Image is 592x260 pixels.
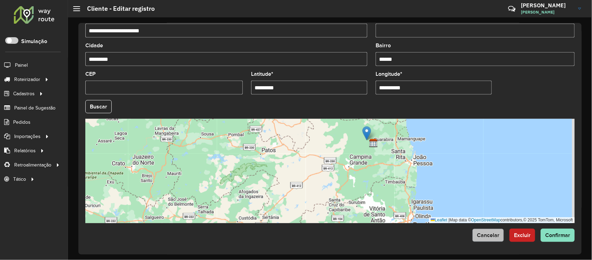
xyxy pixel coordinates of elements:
[477,232,499,238] span: Cancelar
[14,147,36,154] span: Relatórios
[15,62,28,69] span: Painel
[14,161,51,169] span: Retroalimentação
[545,232,570,238] span: Confirmar
[369,139,378,148] img: Pau Brasil Guarabira
[376,41,391,50] label: Bairro
[429,217,575,223] div: Map data © contributors,© 2025 TomTom, Microsoft
[13,119,31,126] span: Pedidos
[21,37,47,46] label: Simulação
[376,70,402,78] label: Longitude
[251,70,273,78] label: Latitude
[448,218,449,222] span: |
[514,232,531,238] span: Excluir
[14,104,55,112] span: Painel de Sugestão
[472,229,504,242] button: Cancelar
[13,90,35,97] span: Cadastros
[13,176,26,183] span: Tático
[471,218,501,222] a: OpenStreetMap
[431,218,447,222] a: Leaflet
[80,5,155,13] h2: Cliente - Editar registro
[85,70,96,78] label: CEP
[85,41,103,50] label: Cidade
[509,229,535,242] button: Excluir
[521,9,573,15] span: [PERSON_NAME]
[14,133,41,140] span: Importações
[521,2,573,9] h3: [PERSON_NAME]
[14,76,40,83] span: Roteirizador
[362,126,371,140] img: Marker
[85,100,112,113] button: Buscar
[541,229,575,242] button: Confirmar
[504,1,519,16] a: Contato Rápido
